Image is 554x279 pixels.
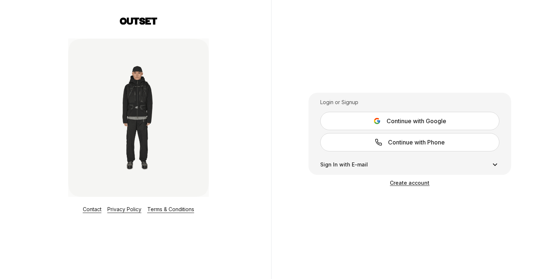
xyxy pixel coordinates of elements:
a: Create account [390,180,429,186]
button: Sign In with E-mail [320,160,499,169]
span: Continue with Phone [388,138,445,147]
img: Login Layout Image [68,38,209,197]
span: Sign In with E-mail [320,161,368,168]
div: Login or Signup [320,99,499,106]
a: Contact [83,206,101,212]
button: Continue with Google [320,112,499,130]
span: Continue with Google [387,117,446,125]
a: Privacy Policy [107,206,141,212]
a: Terms & Conditions [147,206,194,212]
a: Continue with Phone [320,133,499,151]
